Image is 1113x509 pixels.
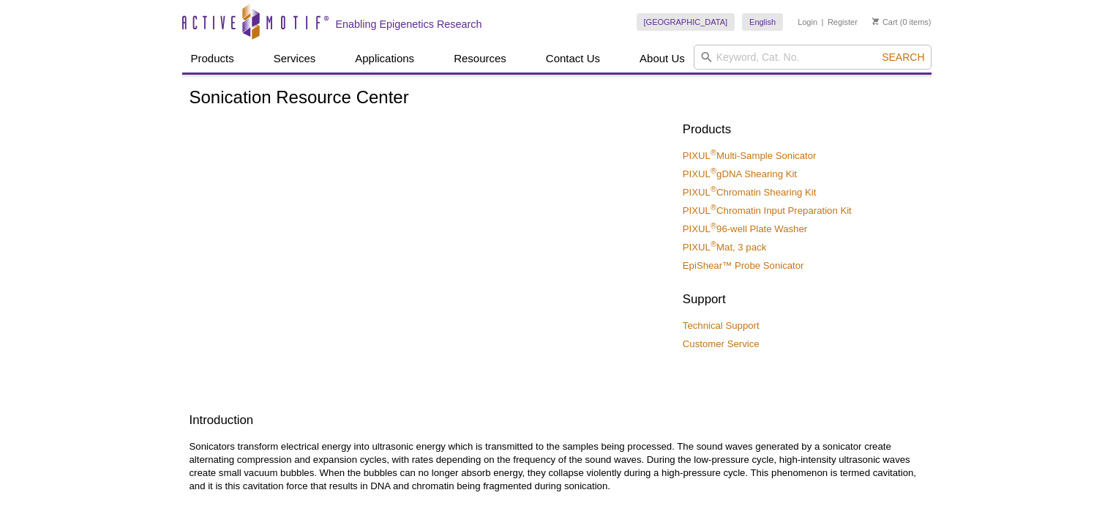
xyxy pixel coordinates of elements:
a: PIXUL®96-well Plate Washer [683,223,807,236]
a: Products [182,45,243,73]
a: Services [265,45,325,73]
sup: ® [711,239,716,248]
a: Resources [445,45,515,73]
img: Your Cart [872,18,879,25]
span: Search [882,51,924,63]
sup: ® [711,148,716,157]
h2: Support [683,291,924,308]
a: Login [798,17,817,27]
a: PIXUL®gDNA Shearing Kit [683,168,797,181]
a: [GEOGRAPHIC_DATA] [637,13,735,31]
sup: ® [711,221,716,230]
sup: ® [711,203,716,212]
button: Search [877,51,929,64]
h1: Sonication Resource Center [190,88,924,109]
iframe: PIXUL Multi-Sample Sonicator: Sample Preparation, Proteomics and Beyond [190,118,672,390]
a: Register [828,17,858,27]
a: Cart [872,17,898,27]
a: Customer Service [683,338,760,351]
a: PIXUL®Chromatin Input Preparation Kit [683,204,852,218]
sup: ® [711,166,716,175]
a: Applications [346,45,423,73]
a: English [742,13,783,31]
a: PIXUL®Multi-Sample Sonicator [683,149,817,163]
input: Keyword, Cat. No. [694,45,932,70]
h2: Introduction [190,412,924,429]
a: Technical Support [683,319,760,332]
h2: Products [683,121,924,138]
li: (0 items) [872,13,932,31]
p: Sonicators transform electrical energy into ultrasonic energy which is transmitted to the samples... [190,440,924,493]
a: EpiShear™ Probe Sonicator [683,259,804,272]
h2: Enabling Epigenetics Research [336,18,482,31]
li: | [822,13,824,31]
a: About Us [631,45,694,73]
a: PIXUL®Chromatin Shearing Kit [683,186,817,199]
sup: ® [711,185,716,193]
a: Contact Us [537,45,609,73]
a: PIXUL®Mat, 3 pack [683,241,766,254]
